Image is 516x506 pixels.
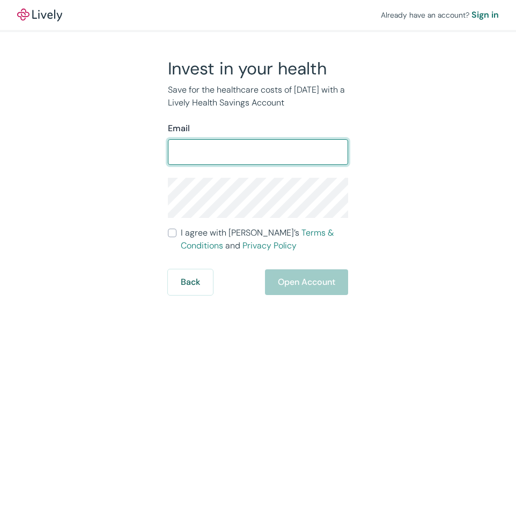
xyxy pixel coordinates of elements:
[168,58,348,79] h2: Invest in your health
[17,9,62,21] img: Lively
[181,226,348,252] span: I agree with [PERSON_NAME]’s and
[168,84,348,109] p: Save for the healthcare costs of [DATE] with a Lively Health Savings Account
[242,240,297,251] a: Privacy Policy
[168,122,190,135] label: Email
[471,9,499,21] a: Sign in
[17,9,62,21] a: LivelyLively
[381,9,499,21] div: Already have an account?
[168,269,213,295] button: Back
